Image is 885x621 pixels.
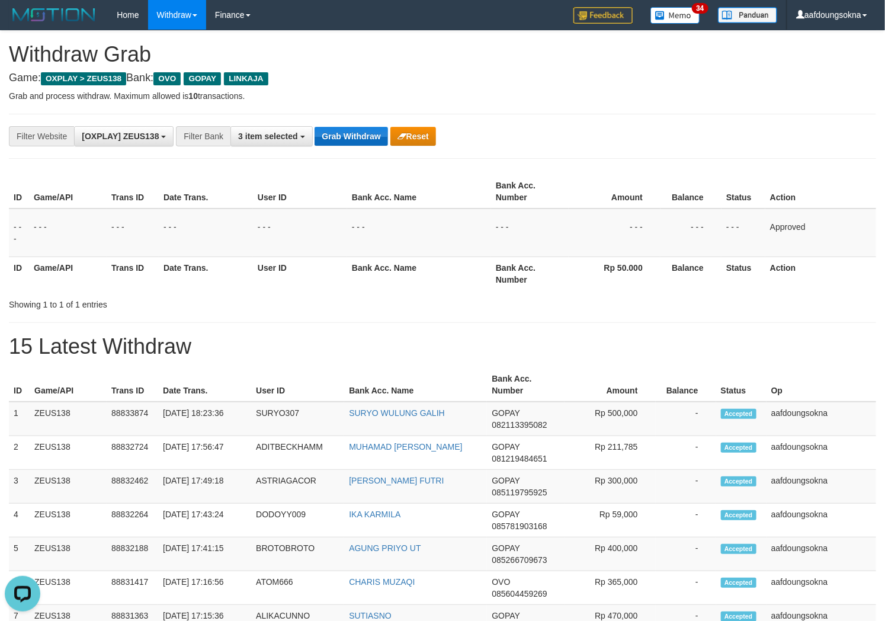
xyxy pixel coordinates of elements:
[30,436,107,470] td: ZEUS138
[9,175,29,209] th: ID
[9,209,29,257] td: - - -
[251,571,344,605] td: ATOM666
[9,436,30,470] td: 2
[107,402,158,436] td: 88833874
[238,132,297,141] span: 3 item selected
[9,90,876,102] p: Grab and process withdraw. Maximum allowed is transactions.
[721,578,756,588] span: Accepted
[159,257,253,290] th: Date Trans.
[9,126,74,146] div: Filter Website
[349,611,392,620] a: SUTIASNO
[492,555,547,565] span: Copy 085266709673 to clipboard
[30,368,107,402] th: Game/API
[767,537,876,571] td: aafdoungsokna
[767,436,876,470] td: aafdoungsokna
[722,257,765,290] th: Status
[487,368,564,402] th: Bank Acc. Number
[107,368,158,402] th: Trans ID
[30,402,107,436] td: ZEUS138
[565,537,656,571] td: Rp 400,000
[492,408,520,418] span: GOPAY
[158,470,251,504] td: [DATE] 17:49:18
[660,209,722,257] td: - - -
[251,470,344,504] td: ASTRIAGACOR
[349,543,421,553] a: AGUNG PRIYO UT
[347,257,491,290] th: Bank Acc. Name
[767,470,876,504] td: aafdoungsokna
[492,577,510,587] span: OVO
[765,175,876,209] th: Action
[492,589,547,598] span: Copy 085604459269 to clipboard
[492,488,547,497] span: Copy 085119795925 to clipboard
[722,209,765,257] td: - - -
[30,571,107,605] td: ZEUS138
[492,454,547,463] span: Copy 081219484651 to clipboard
[29,175,107,209] th: Game/API
[251,436,344,470] td: ADITBECKHAMM
[767,504,876,537] td: aafdoungsokna
[107,436,158,470] td: 88832724
[9,257,29,290] th: ID
[656,504,716,537] td: -
[349,408,445,418] a: SURYO WULUNG GALIH
[492,510,520,519] span: GOPAY
[251,504,344,537] td: DODOYY009
[158,571,251,605] td: [DATE] 17:16:56
[158,504,251,537] td: [DATE] 17:43:24
[765,257,876,290] th: Action
[9,335,876,358] h1: 15 Latest Withdraw
[492,521,547,531] span: Copy 085781903168 to clipboard
[767,368,876,402] th: Op
[650,7,700,24] img: Button%20Memo.svg
[9,43,876,66] h1: Withdraw Grab
[656,402,716,436] td: -
[767,571,876,605] td: aafdoungsokna
[253,257,347,290] th: User ID
[153,72,181,85] span: OVO
[251,368,344,402] th: User ID
[721,443,756,453] span: Accepted
[569,175,660,209] th: Amount
[767,402,876,436] td: aafdoungsokna
[107,504,158,537] td: 88832264
[349,476,444,485] a: [PERSON_NAME] FUTRI
[107,470,158,504] td: 88832462
[344,368,487,402] th: Bank Acc. Name
[722,175,765,209] th: Status
[569,209,660,257] td: - - -
[315,127,387,146] button: Grab Withdraw
[30,537,107,571] td: ZEUS138
[721,409,756,419] span: Accepted
[5,5,40,40] button: Open LiveChat chat widget
[565,470,656,504] td: Rp 300,000
[251,537,344,571] td: BROTOBROTO
[718,7,777,23] img: panduan.png
[565,571,656,605] td: Rp 365,000
[721,476,756,486] span: Accepted
[491,209,569,257] td: - - -
[158,436,251,470] td: [DATE] 17:56:47
[107,537,158,571] td: 88832188
[656,436,716,470] td: -
[159,209,253,257] td: - - -
[656,368,716,402] th: Balance
[9,368,30,402] th: ID
[9,294,360,310] div: Showing 1 to 1 of 1 entries
[492,476,520,485] span: GOPAY
[29,209,107,257] td: - - -
[349,442,462,452] a: MUHAMAD [PERSON_NAME]
[176,126,230,146] div: Filter Bank
[569,257,660,290] th: Rp 50.000
[9,537,30,571] td: 5
[30,470,107,504] td: ZEUS138
[9,402,30,436] td: 1
[656,470,716,504] td: -
[253,175,347,209] th: User ID
[107,257,159,290] th: Trans ID
[347,175,491,209] th: Bank Acc. Name
[9,72,876,84] h4: Game: Bank:
[565,402,656,436] td: Rp 500,000
[107,209,159,257] td: - - -
[716,368,767,402] th: Status
[107,571,158,605] td: 88831417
